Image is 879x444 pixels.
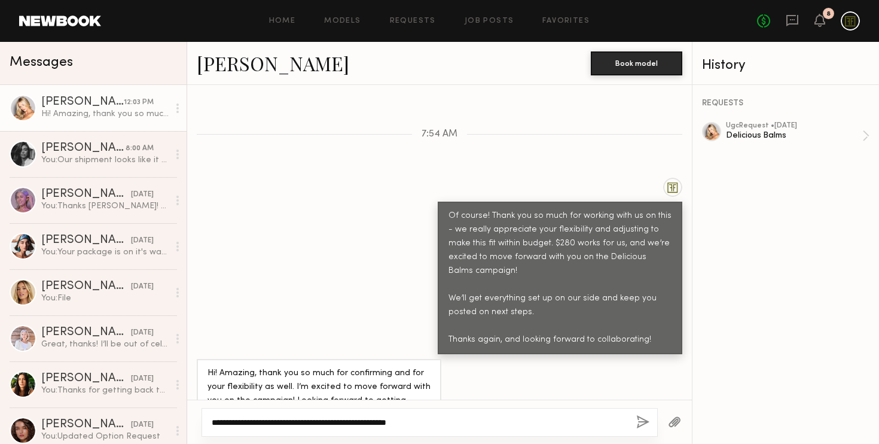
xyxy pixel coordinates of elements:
div: Hi! Amazing, thank you so much for confirming and for your flexibility as well. I’m excited to mo... [207,367,431,436]
div: Of course! Thank you so much for working with us on this - we really appreciate your flexibility ... [448,209,672,347]
a: Models [324,17,361,25]
a: ugcRequest •[DATE]Delicious Balms [726,122,869,150]
div: [PERSON_NAME] [41,96,124,108]
div: Delicious Balms [726,130,862,141]
button: Book model [591,51,682,75]
div: History [702,59,869,72]
div: [PERSON_NAME] [41,142,126,154]
div: [PERSON_NAME] [41,235,131,247]
div: [DATE] [131,373,154,385]
a: [PERSON_NAME] [197,50,349,76]
div: [PERSON_NAME] [41,373,131,385]
div: 8:00 AM [126,143,154,154]
a: Book model [591,57,682,68]
div: [PERSON_NAME] [41,188,131,200]
div: You: Your package is on it's way! [URL][DOMAIN_NAME] [41,247,169,258]
a: Home [269,17,296,25]
div: ugc Request • [DATE] [726,122,862,130]
div: [DATE] [131,189,154,200]
div: Great, thanks! I’ll be out of cell service here and there but will check messages whenever I have... [41,339,169,350]
div: You: Thanks for getting back to us! We'll keep you in mind for the next one! xx [41,385,169,396]
div: [PERSON_NAME] [41,281,131,293]
div: [DATE] [131,281,154,293]
div: REQUESTS [702,99,869,108]
div: [DATE] [131,235,154,247]
a: Favorites [542,17,590,25]
div: You: Thanks [PERSON_NAME]! We will let our team know. xx [41,200,169,212]
div: [DATE] [131,419,154,431]
div: [PERSON_NAME] [41,327,131,339]
a: Job Posts [465,17,514,25]
span: 7:54 AM [422,129,457,139]
a: Requests [390,17,436,25]
div: [PERSON_NAME] [41,419,131,431]
span: Messages [10,56,73,69]
div: Hi! Amazing, thank you so much for confirming and for your flexibility as well. I’m excited to mo... [41,108,169,120]
div: [DATE] [131,327,154,339]
div: You: File [41,293,169,304]
div: 8 [826,11,831,17]
div: 12:03 PM [124,97,154,108]
div: You: Our shipment looks like it will arrive after our initial due date. Submission by end of week... [41,154,169,166]
div: You: Updated Option Request [41,431,169,442]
